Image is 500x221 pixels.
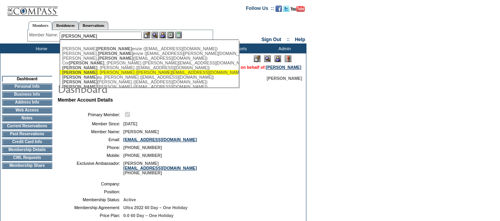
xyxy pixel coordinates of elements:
[123,166,197,170] a: [EMAIL_ADDRESS][DOMAIN_NAME]
[2,76,52,82] td: Dashboard
[79,21,108,30] a: Reservations
[62,70,236,75] div: , [PERSON_NAME] ([PERSON_NAME][EMAIL_ADDRESS][DOMAIN_NAME])
[261,37,281,42] a: Sign Out
[267,76,302,81] span: [PERSON_NAME]
[275,6,282,12] img: Become our fan on Facebook
[123,197,136,202] span: Active
[61,161,120,175] td: Exclusive Ambassador:
[2,83,52,90] td: Personal Info
[62,65,97,70] span: [PERSON_NAME]
[283,6,289,12] img: Follow us on Twitter
[123,213,174,218] span: 0-0 60 Day – One Holiday
[2,155,52,161] td: CWL Requests
[58,97,113,103] b: Member Account Details
[246,5,274,14] td: Follow Us ::
[2,115,52,121] td: Notes
[123,129,158,134] span: [PERSON_NAME]
[283,8,289,13] a: Follow us on Twitter
[275,8,282,13] a: Become our fan on Facebook
[291,8,305,13] a: Subscribe to our YouTube Channel
[123,137,197,142] a: [EMAIL_ADDRESS][DOMAIN_NAME]
[295,37,305,42] a: Help
[69,60,104,65] span: [PERSON_NAME]
[266,65,301,70] a: [PERSON_NAME]
[97,46,132,51] span: [PERSON_NAME]
[62,65,236,70] div: , [PERSON_NAME] ([EMAIL_ADDRESS][DOMAIN_NAME])
[123,145,162,150] span: [PHONE_NUMBER]
[2,123,52,129] td: Current Reservations
[287,37,290,42] span: ::
[52,21,79,30] a: Residences
[2,131,52,137] td: Past Reservations
[18,43,63,53] td: Home
[61,197,120,202] td: Membership Status:
[159,32,166,38] img: Impersonate
[62,79,97,84] span: [PERSON_NAME]
[2,107,52,113] td: Web Access
[62,75,97,79] span: [PERSON_NAME]
[57,81,215,96] img: pgTtlDashboard.gif
[123,121,137,126] span: [DATE]
[175,32,182,38] img: b_calculator.gif
[62,75,236,79] div: ay, [PERSON_NAME] ([EMAIL_ADDRESS][DOMAIN_NAME])
[211,65,301,70] span: You are acting on behalf of:
[61,213,120,218] td: Price Plan:
[123,153,162,158] span: [PHONE_NUMBER]
[264,55,271,62] img: View Mode
[2,91,52,98] td: Business Info
[61,153,120,158] td: Mobile:
[61,205,120,210] td: Membership Agreement:
[62,60,236,65] div: Cor , [PERSON_NAME] ([PERSON_NAME][EMAIL_ADDRESS][DOMAIN_NAME])
[62,46,236,51] div: [PERSON_NAME] enzie ([EMAIL_ADDRESS][DOMAIN_NAME])
[2,147,52,153] td: Membership Details
[62,51,236,56] div: [PERSON_NAME], enzie ([EMAIL_ADDRESS][PERSON_NAME][DOMAIN_NAME])
[274,55,281,62] img: Impersonate
[2,162,52,169] td: Membership Share
[98,51,133,56] span: [PERSON_NAME]
[62,70,97,75] span: [PERSON_NAME]
[28,21,53,30] a: Members
[61,111,120,118] td: Primary Member:
[261,43,306,53] td: Admin
[61,121,120,126] td: Member Since:
[2,139,52,145] td: Credit Card Info
[291,6,305,12] img: Subscribe to our YouTube Channel
[61,189,120,194] td: Position:
[29,32,60,38] div: Member Name:
[62,79,236,84] div: [PERSON_NAME] ([EMAIL_ADDRESS][DOMAIN_NAME])
[123,205,187,210] span: Ultra 2022 60 Day – One Holiday
[151,32,158,38] img: View
[143,32,150,38] img: b_edit.gif
[61,145,120,150] td: Phone:
[62,56,236,60] div: [PERSON_NAME], ([EMAIL_ADDRESS][DOMAIN_NAME])
[2,99,52,106] td: Address Info
[62,84,236,89] div: [PERSON_NAME] ([EMAIL_ADDRESS][DOMAIN_NAME])
[61,129,120,134] td: Member Name:
[98,56,133,60] span: [PERSON_NAME]
[61,181,120,186] td: Company:
[254,55,260,62] img: Edit Mode
[62,84,97,89] span: [PERSON_NAME]
[123,161,197,175] span: [PERSON_NAME] [PHONE_NUMBER]
[61,137,120,142] td: Email:
[167,32,174,38] img: Reservations
[285,55,291,62] img: Log Concern/Member Elevation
